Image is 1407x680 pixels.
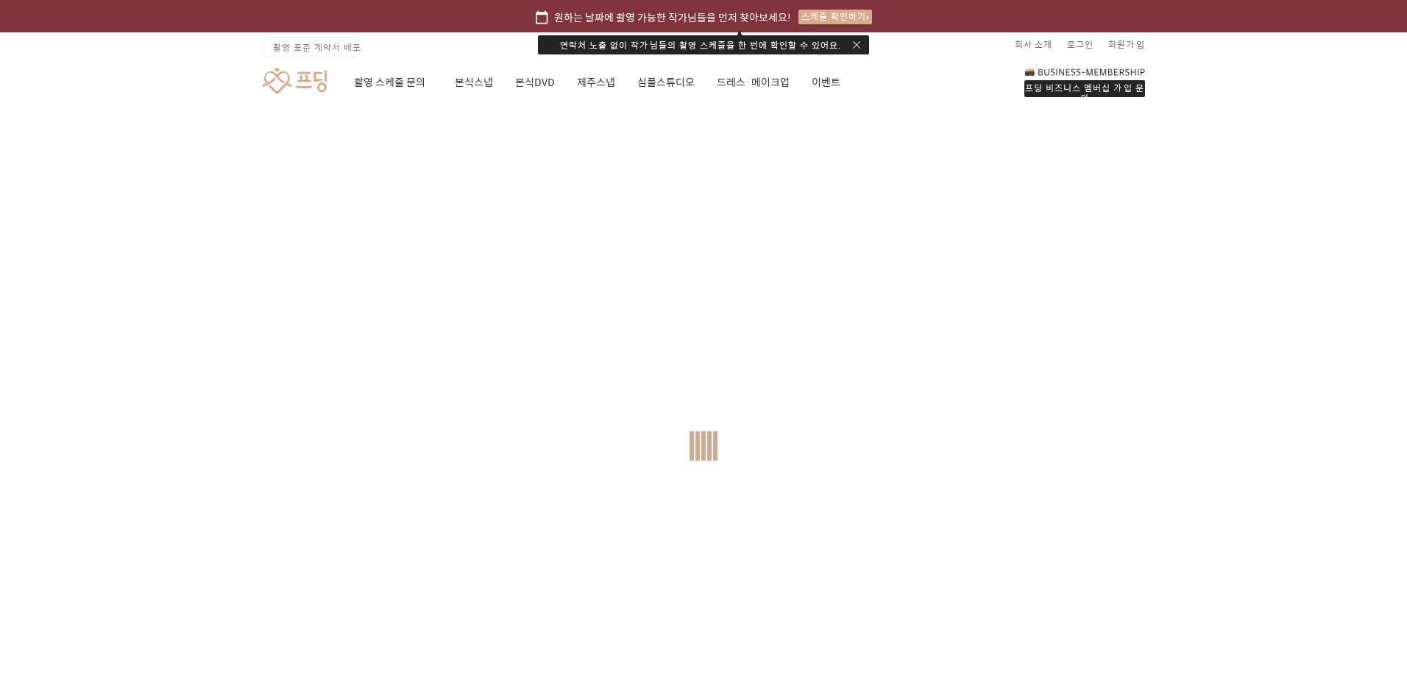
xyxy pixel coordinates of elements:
[273,40,361,54] span: 촬영 표준 계약서 배포
[554,9,791,25] span: 원하는 날짜에 촬영 가능한 작가님들을 먼저 찾아보세요!
[354,57,433,107] a: 촬영 스케줄 문의
[717,57,790,107] a: 드레스·메이크업
[262,38,362,58] a: 촬영 표준 계약서 배포
[515,57,555,107] a: 본식DVD
[1108,32,1145,56] a: 회원가입
[798,10,872,24] div: 스케줄 확인하기
[455,57,493,107] a: 본식스냅
[1024,66,1145,97] a: 프딩 비즈니스 멤버십 가입 문의
[1067,32,1094,56] a: 로그인
[812,57,840,107] a: 이벤트
[1024,80,1145,97] div: 프딩 비즈니스 멤버십 가입 문의
[538,35,869,54] div: 연락처 노출 없이 작가님들의 촬영 스케줄을 한 번에 확인할 수 있어요.
[577,57,615,107] a: 제주스냅
[1015,32,1052,56] a: 회사 소개
[637,57,695,107] a: 심플스튜디오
